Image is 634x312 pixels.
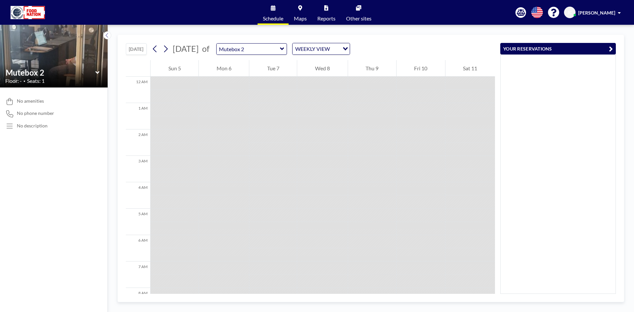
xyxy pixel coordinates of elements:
div: 2 AM [126,129,150,156]
div: 1 AM [126,103,150,129]
span: Seats: 1 [27,78,45,84]
div: Search for option [293,43,350,54]
input: Mutebox 2 [6,68,95,77]
input: Search for option [332,45,339,53]
div: Tue 7 [249,60,297,77]
div: 3 AM [126,156,150,182]
div: 12 AM [126,77,150,103]
span: JC [567,10,572,16]
span: of [202,44,209,54]
span: Floor: - [5,78,22,84]
span: Reports [317,16,335,21]
div: Wed 8 [297,60,347,77]
button: YOUR RESERVATIONS [500,43,616,54]
div: Sat 11 [445,60,495,77]
span: Maps [294,16,307,21]
span: WEEKLY VIEW [294,45,331,53]
span: No amenities [17,98,44,104]
div: Thu 9 [348,60,396,77]
span: [PERSON_NAME] [578,10,615,16]
input: Mutebox 2 [217,44,280,54]
span: • [23,79,25,83]
div: Mon 6 [199,60,249,77]
div: 7 AM [126,261,150,288]
div: Fri 10 [397,60,445,77]
span: [DATE] [173,44,199,53]
img: organization-logo [11,6,45,19]
div: Sun 5 [151,60,198,77]
span: Schedule [263,16,283,21]
div: 4 AM [126,182,150,209]
span: No phone number [17,110,54,116]
div: 5 AM [126,209,150,235]
button: [DATE] [126,43,147,55]
div: No description [17,123,48,129]
div: 6 AM [126,235,150,261]
span: Other sites [346,16,371,21]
